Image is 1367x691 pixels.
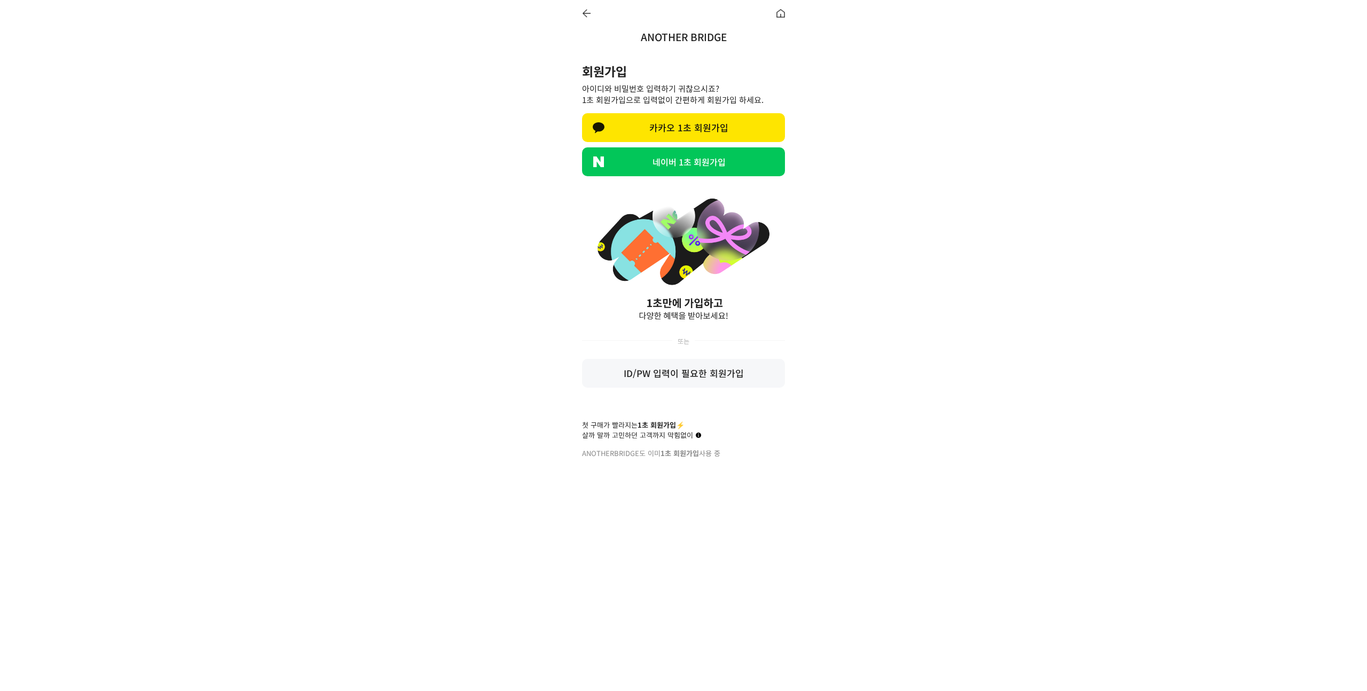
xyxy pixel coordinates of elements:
b: 1초 회원가입 [661,448,699,458]
a: ANOTHER BRIDGE [641,29,727,44]
h2: 회원가입 [582,62,785,80]
div: 첫 구매가 빨라지는 ⚡️ [582,420,785,430]
p: ID/PW 입력이 필요한 회원가입 [582,359,785,388]
a: 네이버 1초 회원가입 [582,147,785,176]
b: 1초 회원가입 [638,420,676,430]
p: 아이디와 비밀번호 입력하기 귀찮으시죠? 1초 회원가입으로 입력없이 간편하게 회원가입 하세요. [582,83,785,105]
div: 살까 말까 고민하던 고객까지 막힘없이 [582,430,701,440]
a: 카카오 1초 회원가입 [582,113,785,142]
div: anotherbridge도 이미 사용 중 [582,448,785,458]
img: banner [582,189,785,324]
